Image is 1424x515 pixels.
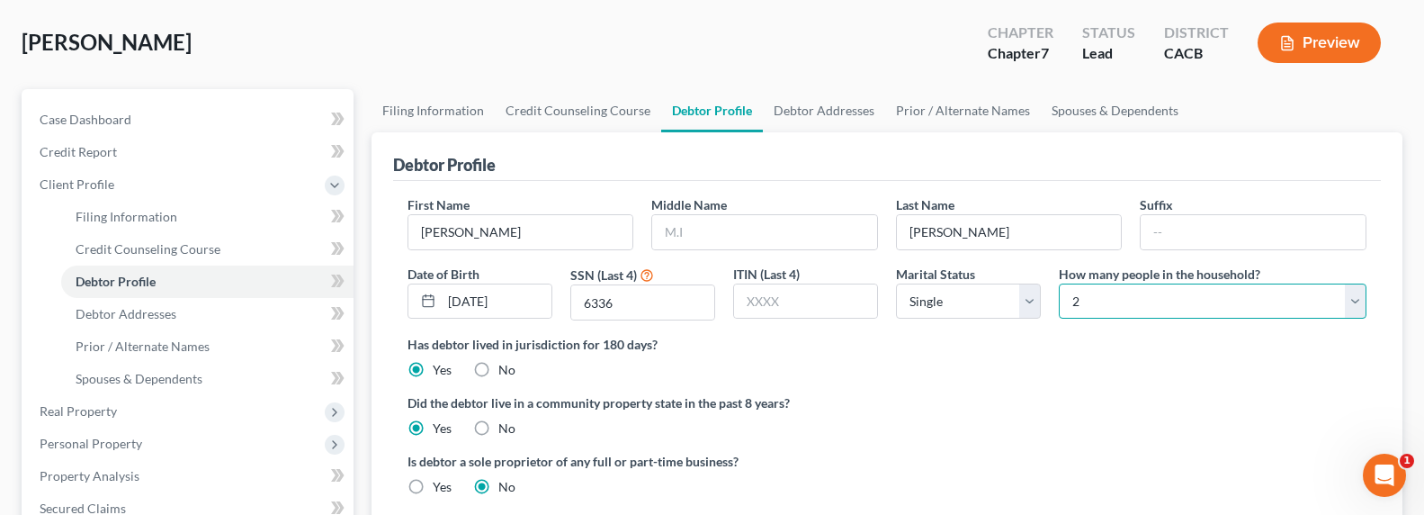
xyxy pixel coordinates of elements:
[661,89,763,132] a: Debtor Profile
[407,452,878,471] label: Is debtor a sole proprietor of any full or part-time business?
[40,468,139,483] span: Property Analysis
[76,274,156,289] span: Debtor Profile
[734,285,877,319] input: XXXX
[76,306,176,321] span: Debtor Addresses
[40,144,117,159] span: Credit Report
[885,89,1041,132] a: Prior / Alternate Names
[1041,44,1049,61] span: 7
[76,209,177,224] span: Filing Information
[433,420,452,438] label: Yes
[25,104,354,136] a: Case Dashboard
[407,393,1366,412] label: Did the debtor live in a community property state in the past 8 years?
[1082,23,1135,43] div: Status
[40,403,117,419] span: Real Property
[498,361,515,379] label: No
[1400,454,1414,468] span: 1
[498,478,515,496] label: No
[652,215,877,249] input: M.I
[733,265,800,284] label: ITIN (Last 4)
[76,371,202,386] span: Spouses & Dependents
[1041,89,1189,132] a: Spouses & Dependents
[896,265,975,284] label: Marital Status
[570,266,637,285] label: SSN (Last 4)
[393,154,496,176] div: Debtor Profile
[61,233,354,266] a: Credit Counseling Course
[988,23,1053,43] div: Chapter
[442,285,551,319] input: MM/DD/YYYY
[1141,215,1366,249] input: --
[61,330,354,363] a: Prior / Alternate Names
[61,298,354,330] a: Debtor Addresses
[1059,265,1260,284] label: How many people in the household?
[25,136,354,168] a: Credit Report
[498,420,515,438] label: No
[1164,23,1229,43] div: District
[40,436,142,451] span: Personal Property
[1258,23,1381,63] button: Preview
[433,361,452,379] label: Yes
[40,112,131,127] span: Case Dashboard
[896,195,954,214] label: Last Name
[61,363,354,395] a: Spouses & Dependents
[61,201,354,233] a: Filing Information
[76,339,210,354] span: Prior / Alternate Names
[407,195,470,214] label: First Name
[1140,195,1173,214] label: Suffix
[571,285,714,320] input: XXXX
[76,241,220,257] span: Credit Counseling Course
[763,89,885,132] a: Debtor Addresses
[61,266,354,298] a: Debtor Profile
[22,29,192,55] span: [PERSON_NAME]
[25,460,354,492] a: Property Analysis
[407,335,1366,354] label: Has debtor lived in jurisdiction for 180 days?
[651,195,727,214] label: Middle Name
[988,43,1053,64] div: Chapter
[372,89,495,132] a: Filing Information
[1164,43,1229,64] div: CACB
[1363,454,1406,497] iframe: Intercom live chat
[897,215,1122,249] input: --
[407,265,479,284] label: Date of Birth
[1082,43,1135,64] div: Lead
[40,176,114,192] span: Client Profile
[408,215,633,249] input: --
[433,478,452,496] label: Yes
[495,89,661,132] a: Credit Counseling Course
